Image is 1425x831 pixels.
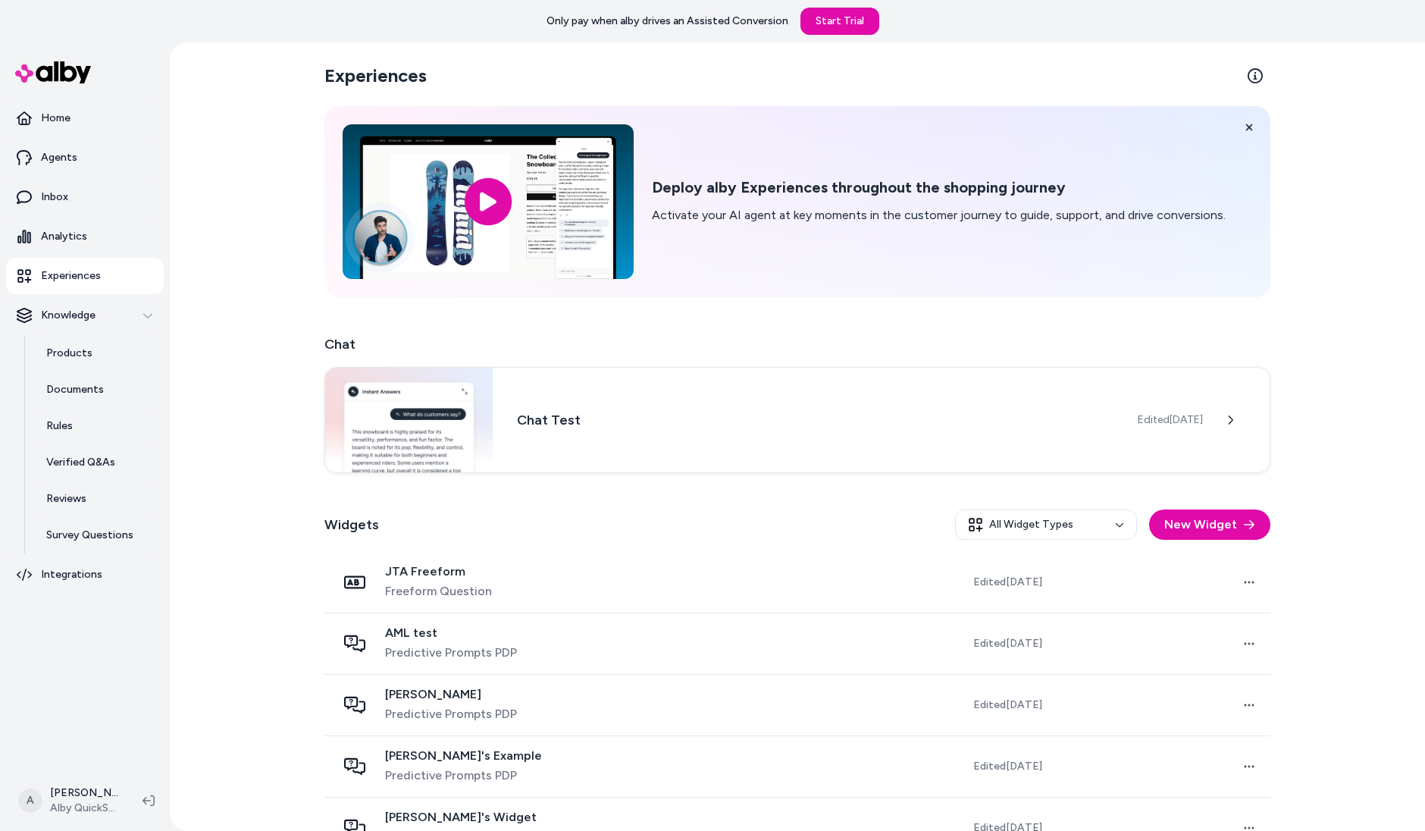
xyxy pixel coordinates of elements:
[46,491,86,506] p: Reviews
[46,346,92,361] p: Products
[385,705,517,723] span: Predictive Prompts PDP
[652,178,1226,197] h2: Deploy alby Experiences throughout the shopping journey
[517,409,1113,431] h3: Chat Test
[800,8,879,35] a: Start Trial
[6,179,164,215] a: Inbox
[41,268,101,284] p: Experiences
[973,575,1042,590] span: Edited [DATE]
[385,767,542,785] span: Predictive Prompts PDP
[385,810,537,825] span: [PERSON_NAME]'s Widget
[41,150,77,165] p: Agents
[1149,510,1270,540] button: New Widget
[385,687,517,702] span: [PERSON_NAME]
[31,408,164,444] a: Rules
[41,111,70,126] p: Home
[31,444,164,481] a: Verified Q&As
[385,626,517,641] span: AML test
[6,140,164,176] a: Agents
[324,334,1270,355] h2: Chat
[50,786,118,801] p: [PERSON_NAME]
[41,229,87,244] p: Analytics
[652,206,1226,224] p: Activate your AI agent at key moments in the customer journey to guide, support, and drive conver...
[50,801,118,816] span: Alby QuickStart Store
[955,510,1137,540] button: All Widget Types
[31,517,164,553] a: Survey Questions
[973,759,1042,774] span: Edited [DATE]
[385,564,492,579] span: JTA Freeform
[385,748,542,764] span: [PERSON_NAME]'s Example
[41,308,96,323] p: Knowledge
[973,636,1042,651] span: Edited [DATE]
[46,455,115,470] p: Verified Q&As
[385,644,517,662] span: Predictive Prompts PDP
[46,382,104,397] p: Documents
[324,367,1270,473] a: Chat widgetChat TestEdited[DATE]
[324,64,427,88] h2: Experiences
[385,582,492,601] span: Freeform Question
[6,557,164,593] a: Integrations
[31,481,164,517] a: Reviews
[6,297,164,334] button: Knowledge
[6,258,164,294] a: Experiences
[9,776,130,825] button: A[PERSON_NAME]Alby QuickStart Store
[18,789,42,813] span: A
[324,514,379,535] h2: Widgets
[325,368,493,472] img: Chat widget
[6,100,164,136] a: Home
[31,335,164,372] a: Products
[1138,412,1203,428] span: Edited [DATE]
[31,372,164,408] a: Documents
[46,419,73,434] p: Rules
[41,190,68,205] p: Inbox
[6,218,164,255] a: Analytics
[973,698,1042,713] span: Edited [DATE]
[547,14,788,29] p: Only pay when alby drives an Assisted Conversion
[46,528,133,543] p: Survey Questions
[41,567,102,582] p: Integrations
[15,61,91,83] img: alby Logo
